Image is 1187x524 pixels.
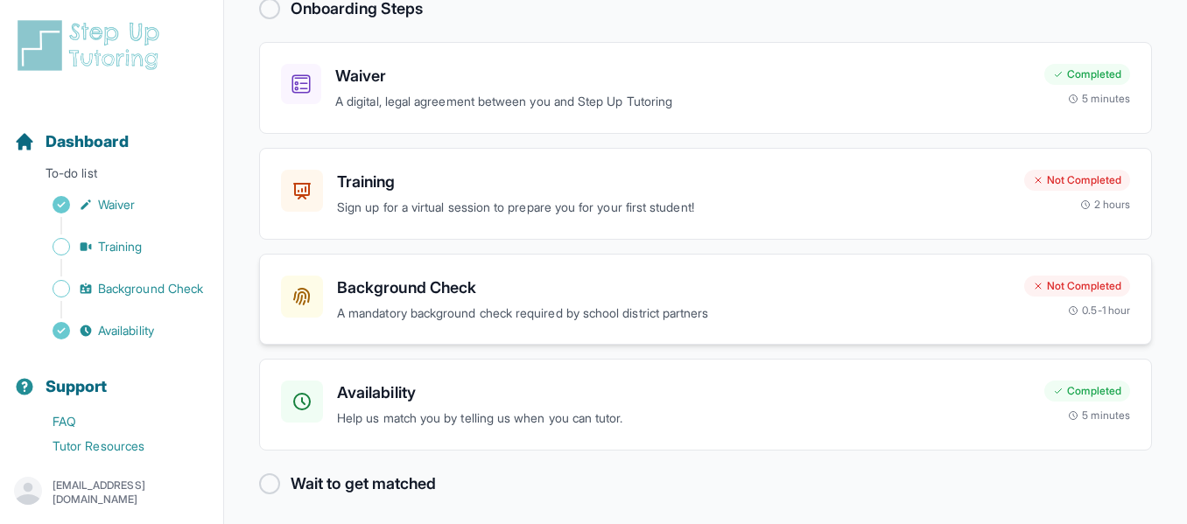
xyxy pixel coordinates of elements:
div: 5 minutes [1068,92,1130,106]
a: Meet with Onboarding Support [14,458,223,500]
h3: Background Check [337,276,1010,300]
div: Completed [1044,381,1130,402]
a: Training [14,234,223,259]
a: Background Check [14,276,223,301]
span: Availability [98,322,154,339]
div: 0.5-1 hour [1068,304,1130,318]
a: Background CheckA mandatory background check required by school district partnersNot Completed0.5... [259,254,1152,346]
span: Waiver [98,196,135,213]
p: [EMAIL_ADDRESS][DOMAIN_NAME] [53,479,209,507]
span: Support [46,374,108,399]
h3: Availability [337,381,1030,405]
a: FAQ [14,409,223,434]
a: WaiverA digital, legal agreement between you and Step Up TutoringCompleted5 minutes [259,42,1152,134]
a: Waiver [14,192,223,217]
span: Background Check [98,280,203,297]
span: Dashboard [46,129,129,154]
p: To-do list [7,164,216,189]
p: A digital, legal agreement between you and Step Up Tutoring [335,92,1030,112]
h3: Training [337,170,1010,194]
a: Tutor Resources [14,434,223,458]
button: [EMAIL_ADDRESS][DOMAIN_NAME] [14,477,209,508]
p: A mandatory background check required by school district partners [337,304,1010,324]
div: Not Completed [1024,276,1130,297]
p: Sign up for a virtual session to prepare you for your first student! [337,198,1010,218]
div: Not Completed [1024,170,1130,191]
p: Help us match you by telling us when you can tutor. [337,409,1030,429]
a: Dashboard [14,129,129,154]
img: logo [14,17,170,73]
div: 5 minutes [1068,409,1130,423]
div: Completed [1044,64,1130,85]
a: TrainingSign up for a virtual session to prepare you for your first student!Not Completed2 hours [259,148,1152,240]
button: Dashboard [7,101,216,161]
div: 2 hours [1080,198,1131,212]
a: AvailabilityHelp us match you by telling us when you can tutor.Completed5 minutes [259,359,1152,451]
h3: Waiver [335,64,1030,88]
a: Availability [14,318,223,343]
button: Support [7,346,216,406]
span: Training [98,238,143,255]
h2: Wait to get matched [291,472,436,496]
